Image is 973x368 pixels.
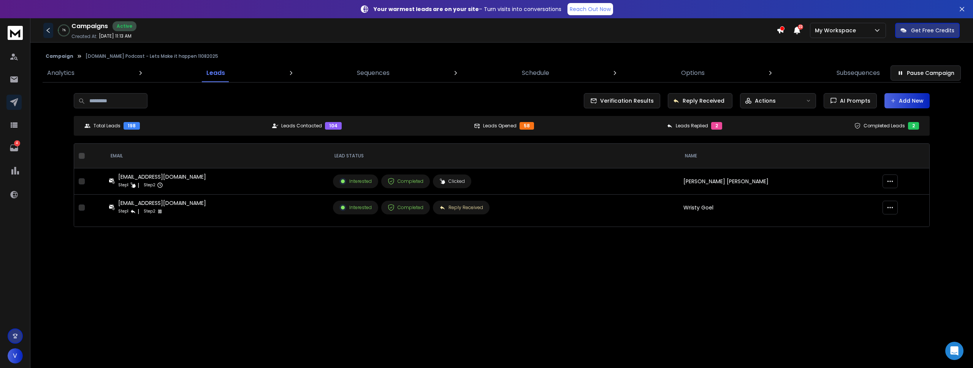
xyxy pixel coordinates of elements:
[86,53,218,59] p: [DOMAIN_NAME] Podcast - Lets Make it happen 11082025
[118,173,206,181] div: [EMAIL_ADDRESS][DOMAIN_NAME]
[837,97,870,105] span: AI Prompts
[62,28,66,33] p: 1 %
[520,122,534,130] div: 58
[570,5,611,13] p: Reach Out Now
[584,93,660,108] button: Verification Results
[679,144,878,168] th: NAME
[908,122,919,130] div: 2
[124,122,140,130] div: 198
[46,53,73,59] button: Campaign
[43,64,79,82] a: Analytics
[832,64,884,82] a: Subsequences
[597,97,654,105] span: Verification Results
[281,123,322,129] p: Leads Contacted
[8,348,23,363] button: V
[679,168,878,195] td: [PERSON_NAME] [PERSON_NAME]
[206,68,225,78] p: Leads
[681,68,705,78] p: Options
[388,178,423,185] div: Completed
[517,64,554,82] a: Schedule
[352,64,394,82] a: Sequences
[711,122,722,130] div: 2
[677,64,709,82] a: Options
[113,21,136,31] div: Active
[798,24,803,30] span: 22
[71,22,108,31] h1: Campaigns
[105,144,329,168] th: EMAIL
[138,208,139,215] p: |
[884,93,930,108] button: Add New
[945,342,963,360] div: Open Intercom Messenger
[357,68,390,78] p: Sequences
[755,97,776,105] p: Actions
[118,208,128,215] p: Step 1
[439,178,465,184] div: Clicked
[6,140,22,155] a: 4
[47,68,74,78] p: Analytics
[144,181,155,189] p: Step 2
[93,123,120,129] p: Total Leads
[71,33,97,40] p: Created At:
[118,181,128,189] p: Step 1
[339,204,372,211] div: Interested
[374,5,479,13] strong: Your warmest leads are on your site
[99,33,132,39] p: [DATE] 11:13 AM
[202,64,230,82] a: Leads
[118,199,206,207] div: [EMAIL_ADDRESS][DOMAIN_NAME]
[676,123,708,129] p: Leads Replied
[815,27,859,34] p: My Workspace
[837,68,880,78] p: Subsequences
[138,181,139,189] p: |
[144,208,155,215] p: Step 2
[483,123,517,129] p: Leads Opened
[14,140,20,146] p: 4
[522,68,549,78] p: Schedule
[325,122,342,130] div: 104
[679,195,878,221] td: Wristy Goel
[328,144,679,168] th: LEAD STATUS
[8,26,23,40] img: logo
[439,205,483,211] div: Reply Received
[864,123,905,129] p: Completed Leads
[911,27,954,34] p: Get Free Credits
[339,178,372,185] div: Interested
[374,5,561,13] p: – Turn visits into conversations
[567,3,613,15] a: Reach Out Now
[895,23,960,38] button: Get Free Credits
[683,97,724,105] p: Reply Received
[388,204,423,211] div: Completed
[824,93,877,108] button: AI Prompts
[891,65,961,81] button: Pause Campaign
